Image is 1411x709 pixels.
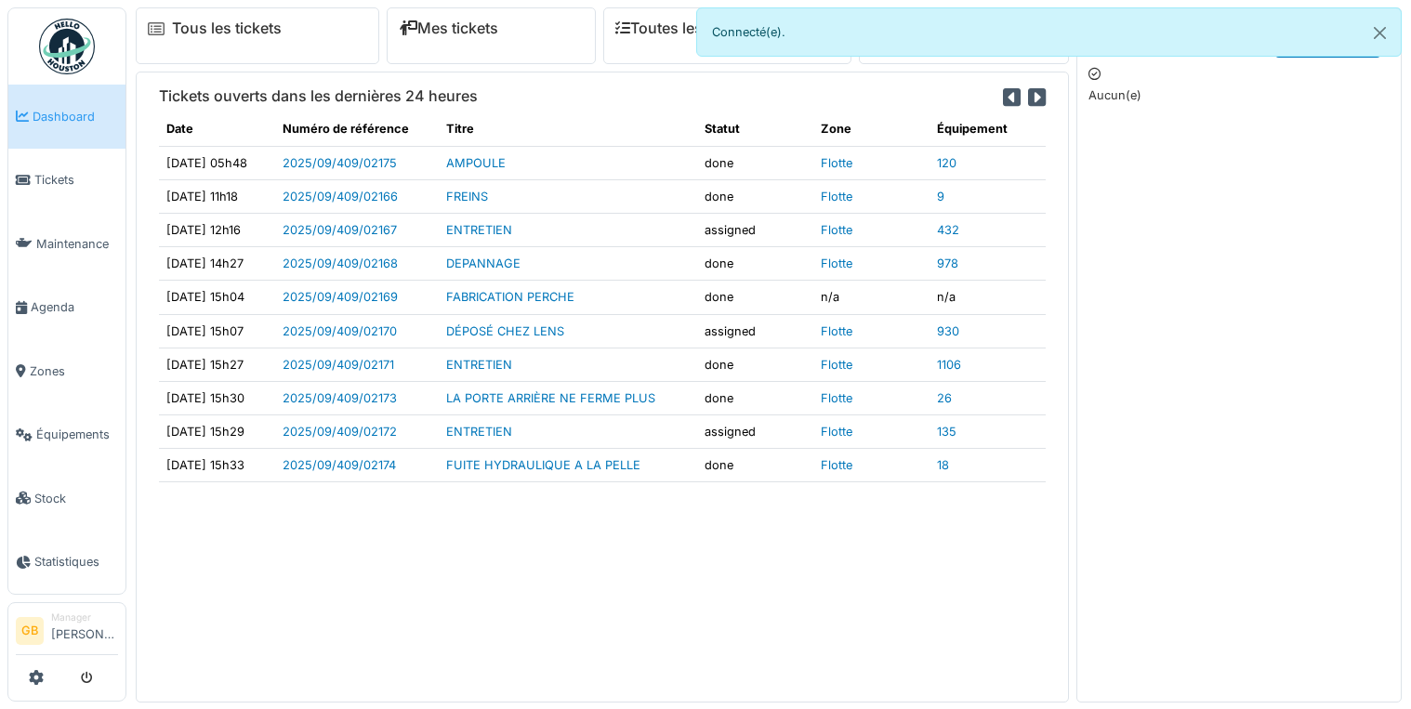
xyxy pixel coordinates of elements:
th: Zone [813,112,930,146]
a: 2025/09/409/02174 [283,458,396,472]
td: [DATE] 15h27 [159,348,275,381]
a: Statistiques [8,531,125,595]
span: Dashboard [33,108,118,125]
a: GB Manager[PERSON_NAME] [16,611,118,655]
p: Aucun(e) [1088,86,1390,104]
td: done [697,179,813,213]
a: Flotte [821,223,852,237]
td: [DATE] 05h48 [159,146,275,179]
span: Tickets [34,171,118,189]
img: Badge_color-CXgf-gQk.svg [39,19,95,74]
span: Statistiques [34,553,118,571]
li: GB [16,617,44,645]
a: Toutes les tâches [615,20,754,37]
a: Agenda [8,276,125,340]
a: 930 [937,324,959,338]
a: AMPOULE [446,156,506,170]
a: 26 [937,391,952,405]
a: Tickets [8,149,125,213]
a: 2025/09/409/02167 [283,223,397,237]
th: Équipement [930,112,1046,146]
span: Zones [30,362,118,380]
a: 120 [937,156,956,170]
div: Connecté(e). [696,7,1402,57]
td: done [697,381,813,414]
a: 18 [937,458,949,472]
td: assigned [697,314,813,348]
a: 2025/09/409/02170 [283,324,397,338]
th: Titre [439,112,698,146]
a: DEPANNAGE [446,256,521,270]
a: Flotte [821,425,852,439]
a: 135 [937,425,956,439]
span: Agenda [31,298,118,316]
span: Stock [34,490,118,507]
a: Tous les tickets [172,20,282,37]
a: ENTRETIEN [446,223,512,237]
th: Statut [697,112,813,146]
a: ENTRETIEN [446,425,512,439]
button: Close [1359,8,1401,58]
a: 2025/09/409/02173 [283,391,397,405]
span: Maintenance [36,235,118,253]
a: Maintenance [8,212,125,276]
th: Numéro de référence [275,112,439,146]
a: 2025/09/409/02172 [283,425,397,439]
a: 2025/09/409/02171 [283,358,394,372]
a: 1106 [937,358,961,372]
td: assigned [697,213,813,246]
a: FREINS [446,190,488,204]
a: FABRICATION PERCHE [446,290,574,304]
a: 2025/09/409/02168 [283,256,398,270]
th: Date [159,112,275,146]
td: [DATE] 14h27 [159,247,275,281]
td: done [697,449,813,482]
a: 2025/09/409/02169 [283,290,398,304]
a: Équipements [8,403,125,467]
li: [PERSON_NAME] [51,611,118,650]
a: Mes tickets [399,20,498,37]
td: [DATE] 15h29 [159,415,275,449]
td: assigned [697,415,813,449]
td: n/a [930,281,1046,314]
div: Manager [51,611,118,624]
a: Flotte [821,358,852,372]
a: Flotte [821,458,852,472]
a: Zones [8,339,125,403]
a: ENTRETIEN [446,358,512,372]
td: [DATE] 15h07 [159,314,275,348]
a: 2025/09/409/02175 [283,156,397,170]
a: Flotte [821,156,852,170]
a: Flotte [821,324,852,338]
td: [DATE] 15h04 [159,281,275,314]
td: done [697,348,813,381]
td: [DATE] 11h18 [159,179,275,213]
a: Flotte [821,391,852,405]
td: done [697,146,813,179]
td: [DATE] 15h33 [159,449,275,482]
a: 978 [937,256,958,270]
a: 2025/09/409/02166 [283,190,398,204]
td: done [697,247,813,281]
a: Dashboard [8,85,125,149]
td: done [697,281,813,314]
td: n/a [813,281,930,314]
h6: Tickets ouverts dans les dernières 24 heures [159,87,478,105]
a: Stock [8,466,125,531]
a: 432 [937,223,959,237]
a: Flotte [821,190,852,204]
a: 9 [937,190,944,204]
a: DÉPOSÉ CHEZ LENS [446,324,564,338]
a: Flotte [821,256,852,270]
span: Équipements [36,426,118,443]
td: [DATE] 12h16 [159,213,275,246]
a: LA PORTE ARRIÈRE NE FERME PLUS [446,391,655,405]
td: [DATE] 15h30 [159,381,275,414]
a: FUITE HYDRAULIQUE A LA PELLE [446,458,640,472]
